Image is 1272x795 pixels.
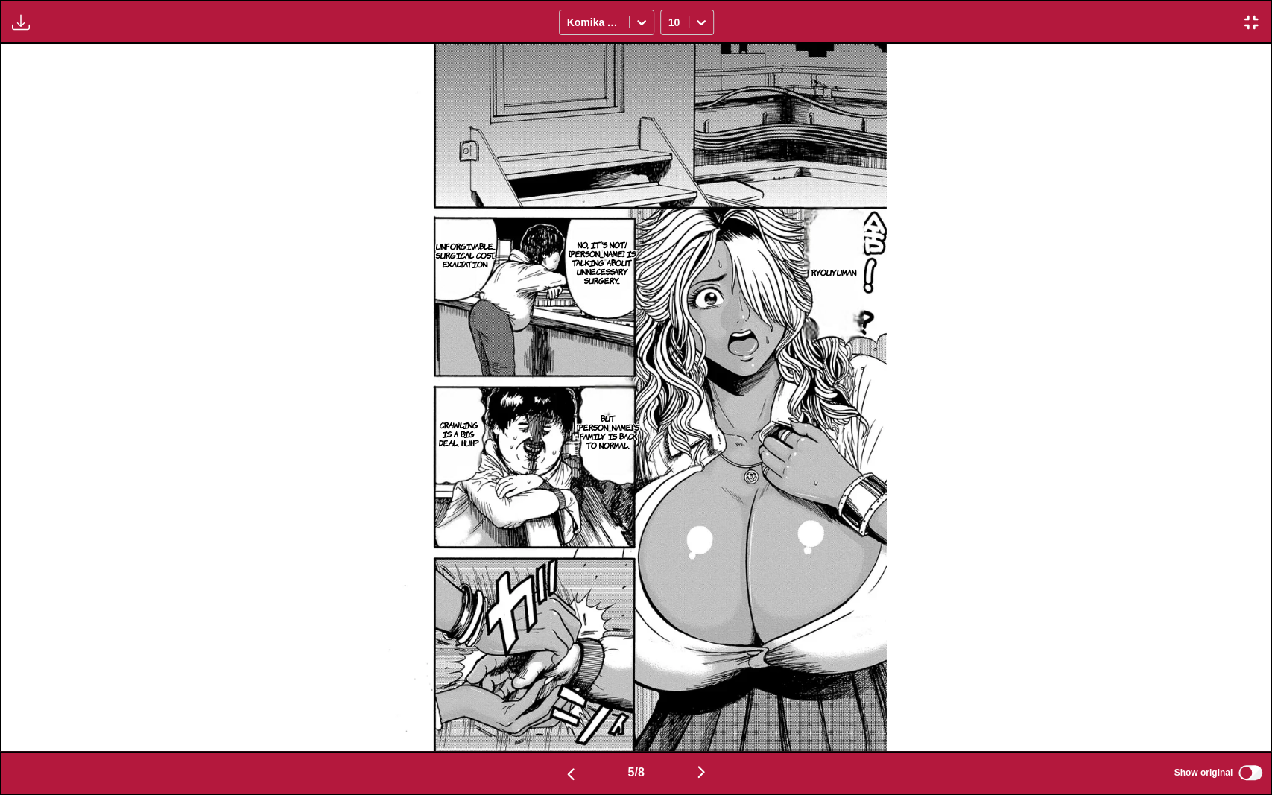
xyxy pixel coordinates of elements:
[627,766,644,779] span: 5 / 8
[433,238,499,271] p: Unforgivable... Surgical cost, exaltation.
[562,765,580,783] img: Previous page
[692,763,710,781] img: Next page
[809,265,859,279] p: Ryouyuman
[564,237,641,288] p: No, it's not! [PERSON_NAME] is talking about unnecessary surgery...
[388,44,887,751] img: Manga Panel
[12,13,30,31] img: Download translated images
[1174,767,1233,778] span: Show original
[434,417,485,450] p: Crawling is a big deal, huh?
[575,411,643,452] p: But [PERSON_NAME]'s family is back to normal.
[1238,765,1262,780] input: Show original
